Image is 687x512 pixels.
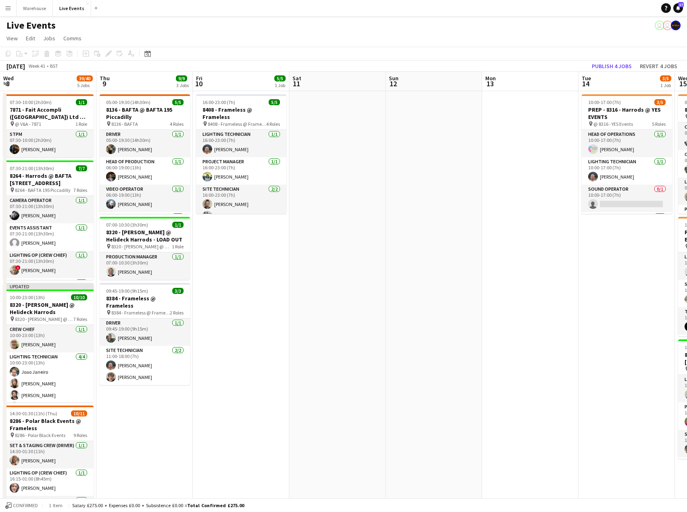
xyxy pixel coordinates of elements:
[3,283,94,289] div: Updated
[176,75,187,81] span: 9/9
[106,288,148,294] span: 09:45-19:00 (9h15m)
[43,35,55,42] span: Jobs
[3,278,94,306] app-card-role: Production Coordinator1/1
[195,79,203,88] span: 10
[172,99,184,105] span: 5/5
[3,130,94,157] app-card-role: STPM1/107:30-10:00 (2h30m)[PERSON_NAME]
[172,288,184,294] span: 3/3
[106,99,150,105] span: 05:00-19:30 (14h30m)
[73,187,87,193] span: 7 Roles
[196,94,286,214] app-job-card: 16:00-23:00 (7h)5/58408 - Frameless @ Frameless 8408 - Frameless @ Frameless4 RolesLighting Techn...
[172,222,184,228] span: 1/1
[3,196,94,223] app-card-role: Camera Operator1/107:30-21:00 (13h30m)[PERSON_NAME]
[3,352,94,415] app-card-role: Lighting Technician4/410:00-23:00 (13h)Joao Janeiro[PERSON_NAME][PERSON_NAME]
[660,82,671,88] div: 1 Job
[588,99,621,105] span: 10:00-17:00 (7h)
[3,468,94,496] app-card-role: Lighting Op (Crew Chief)1/116:15-01:00 (8h45m)[PERSON_NAME]
[46,502,65,508] span: 1 item
[678,2,684,7] span: 17
[3,75,14,82] span: Wed
[654,99,666,105] span: 3/5
[172,244,184,250] span: 1 Role
[266,121,280,127] span: 4 Roles
[2,79,14,88] span: 8
[100,217,190,280] app-job-card: 07:00-10:30 (3h30m)1/18320 - [PERSON_NAME] @ Helideck Harrods - LOAD OUT 8320 - [PERSON_NAME] @ H...
[582,94,672,214] app-job-card: 10:00-17:00 (7h)3/5PREP - 8316 - Harrods @ YES EVENTS @ 8316 - YES Events5 RolesHead of Operation...
[673,3,683,13] a: 17
[13,503,38,508] span: Confirmed
[111,310,170,316] span: 8384 - Frameless @ Frameless
[660,75,671,81] span: 3/5
[111,121,138,127] span: 8136 - BAFTA
[581,79,591,88] span: 14
[77,82,92,88] div: 5 Jobs
[100,185,190,212] app-card-role: Video Operator1/106:00-19:00 (13h)[PERSON_NAME]
[291,79,301,88] span: 11
[3,283,94,402] app-job-card: Updated10:00-23:00 (13h)10/108320 - [PERSON_NAME] @ Helideck Harrods 8320 - [PERSON_NAME] @ Helid...
[75,121,87,127] span: 1 Role
[652,121,666,127] span: 5 Roles
[100,94,190,214] app-job-card: 05:00-19:30 (14h30m)5/58136 - BAFTA @ BAFTA 195 Piccadilly 8136 - BAFTA4 RolesDriver1/105:00-19:3...
[671,21,681,30] app-user-avatar: Production Managers
[208,121,266,127] span: 8408 - Frameless @ Frameless
[60,33,85,44] a: Comms
[655,21,664,30] app-user-avatar: Technical Department
[6,35,18,42] span: View
[388,79,399,88] span: 12
[100,75,110,82] span: Thu
[73,316,87,322] span: 7 Roles
[3,33,21,44] a: View
[196,130,286,157] app-card-role: Lighting Technician1/116:00-23:00 (7h)[PERSON_NAME]
[100,346,190,385] app-card-role: Site Technician2/211:00-18:00 (7h)[PERSON_NAME][PERSON_NAME]
[3,417,94,432] h3: 8286 - Polar Black Events @ Frameless
[100,106,190,121] h3: 8136 - BAFTA @ BAFTA 195 Piccadilly
[73,432,87,438] span: 9 Roles
[40,33,58,44] a: Jobs
[3,325,94,352] app-card-role: Crew Chief1/110:00-23:00 (13h)[PERSON_NAME]
[582,157,672,185] app-card-role: Lighting Technician1/110:00-17:00 (7h)[PERSON_NAME]
[100,212,190,251] app-card-role: Video Technician2/2
[10,410,57,416] span: 14:30-01:30 (11h) (Thu)
[3,160,94,280] app-job-card: 07:30-21:00 (13h30m)7/78264 - Harrods @ BAFTA [STREET_ADDRESS] 8264 - BAFTA 195 Piccadilly7 Roles...
[76,165,87,171] span: 7/7
[389,75,399,82] span: Sun
[275,82,285,88] div: 1 Job
[17,0,53,16] button: Warehouse
[187,502,244,508] span: Total Confirmed £275.00
[100,283,190,385] app-job-card: 09:45-19:00 (9h15m)3/38384 - Frameless @ Frameless 8384 - Frameless @ Frameless2 RolesDriver1/109...
[4,501,39,510] button: Confirmed
[484,79,496,88] span: 13
[71,294,87,300] span: 10/10
[53,0,91,16] button: Live Events
[100,130,190,157] app-card-role: Driver1/105:00-19:30 (14h30m)[PERSON_NAME]
[72,502,244,508] div: Salary £275.00 + Expenses £0.00 + Subsistence £0.00 =
[23,33,38,44] a: Edit
[77,75,93,81] span: 39/40
[582,106,672,121] h3: PREP - 8316 - Harrods @ YES EVENTS
[50,63,58,69] div: BST
[269,99,280,105] span: 5/5
[637,61,681,71] button: Revert 4 jobs
[196,157,286,185] app-card-role: Project Manager1/116:00-23:00 (7h)[PERSON_NAME]
[106,222,148,228] span: 07:00-10:30 (3h30m)
[176,82,189,88] div: 3 Jobs
[15,187,71,193] span: 8264 - BAFTA 195 Piccadilly
[593,121,633,127] span: @ 8316 - YES Events
[3,94,94,157] div: 07:30-10:00 (2h30m)1/17871 - Fait Accompli ([GEOGRAPHIC_DATA]) Ltd @ V&A - LOAD OUT @ V&A - 78711...
[485,75,496,82] span: Mon
[63,35,81,42] span: Comms
[196,106,286,121] h3: 8408 - Frameless @ Frameless
[100,295,190,309] h3: 8384 - Frameless @ Frameless
[589,61,635,71] button: Publish 4 jobs
[10,165,54,171] span: 07:30-21:00 (13h30m)
[3,251,94,278] app-card-role: Lighting Op (Crew Chief)1/107:30-21:00 (13h30m)![PERSON_NAME]
[100,229,190,243] h3: 8320 - [PERSON_NAME] @ Helideck Harrods - LOAD OUT
[71,410,87,416] span: 10/11
[111,244,172,250] span: 8320 - [PERSON_NAME] @ Helideck Harrods - LOAD OUT
[76,99,87,105] span: 1/1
